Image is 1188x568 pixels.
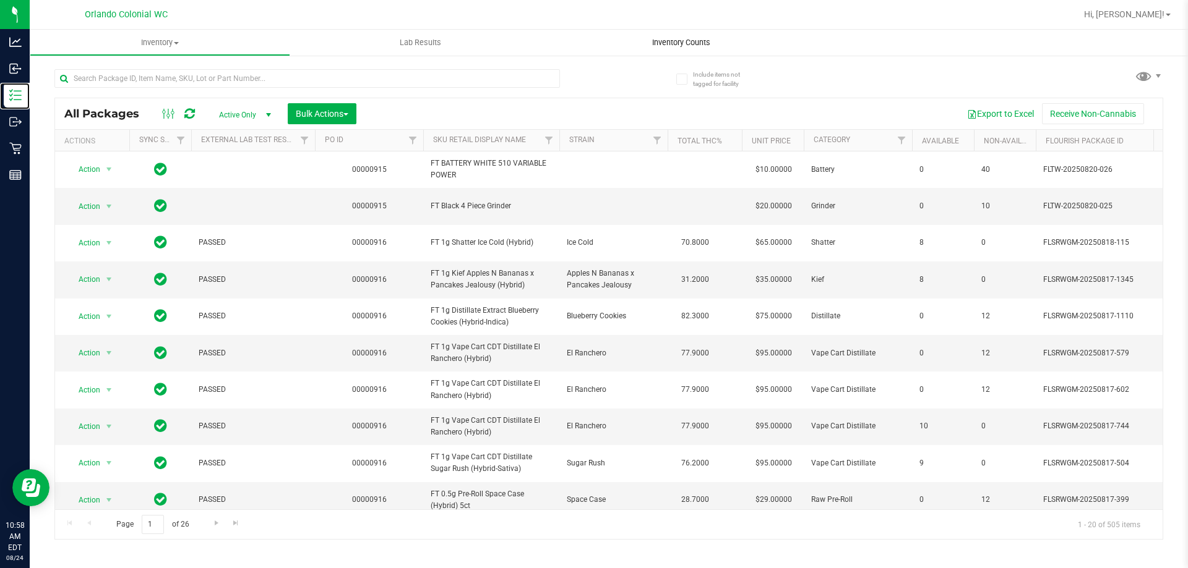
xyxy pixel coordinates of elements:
span: select [101,308,117,325]
span: $95.00000 [749,344,798,362]
span: Action [67,234,101,252]
span: PASSED [199,310,308,322]
a: Lab Results [290,30,551,56]
span: Sugar Rush [567,457,660,469]
a: 00000916 [352,422,387,430]
span: $95.00000 [749,454,798,472]
span: 82.3000 [675,307,715,325]
span: $75.00000 [749,307,798,325]
span: 1 - 20 of 505 items [1068,515,1150,533]
span: FT 0.5g Pre-Roll Space Case (Hybrid) 5ct [431,488,552,512]
a: Strain [569,135,595,144]
span: Action [67,491,101,509]
span: FT 1g Vape Cart CDT Distillate El Ranchero (Hybrid) [431,341,552,365]
p: 10:58 AM EDT [6,520,24,553]
a: Go to the next page [207,515,225,532]
span: In Sync [154,454,167,472]
span: 10 [919,420,966,432]
span: 12 [981,347,1028,359]
span: Ice Cold [567,237,660,248]
span: Hi, [PERSON_NAME]! [1084,9,1164,19]
span: 0 [919,164,966,176]
span: Vape Cart Distillate [811,347,905,359]
span: 8 [919,237,966,248]
a: Filter [892,130,912,151]
span: Space Case [567,494,660,506]
span: 12 [981,310,1028,322]
span: In Sync [154,161,167,178]
a: Filter [539,130,559,151]
span: select [101,454,117,472]
a: Go to the last page [227,515,245,532]
a: 00000916 [352,238,387,247]
span: $65.00000 [749,234,798,252]
span: Shatter [811,237,905,248]
button: Bulk Actions [288,103,356,124]
span: Lab Results [383,37,458,48]
span: Include items not tagged for facility [693,70,755,88]
span: In Sync [154,491,167,508]
span: Grinder [811,200,905,212]
iframe: Resource center [12,469,49,506]
span: 12 [981,384,1028,396]
span: 40 [981,164,1028,176]
span: In Sync [154,344,167,362]
span: El Ranchero [567,384,660,396]
span: Orlando Colonial WC [85,9,168,20]
span: Vape Cart Distillate [811,420,905,432]
input: 1 [142,515,164,534]
span: PASSED [199,384,308,396]
span: FLSRWGM-20250817-579 [1043,347,1164,359]
span: 77.9000 [675,381,715,399]
span: Action [67,344,101,362]
span: 70.8000 [675,234,715,252]
a: Unit Price [752,137,791,145]
span: All Packages [64,107,152,121]
span: select [101,198,117,215]
span: select [101,381,117,399]
a: Filter [171,130,191,151]
a: 00000916 [352,349,387,357]
span: Action [67,161,101,178]
span: FT 1g Kief Apples N Bananas x Pancakes Jealousy (Hybrid) [431,268,552,291]
span: In Sync [154,307,167,324]
a: 00000916 [352,385,387,394]
span: FLSRWGM-20250817-399 [1043,494,1164,506]
span: FLSRWGM-20250817-504 [1043,457,1164,469]
span: 9 [919,457,966,469]
span: select [101,491,117,509]
span: 0 [919,494,966,506]
a: Filter [403,130,423,151]
span: FT 1g Vape Cart CDT Distillate El Ranchero (Hybrid) [431,415,552,438]
span: 0 [981,457,1028,469]
span: FLSRWGM-20250817-602 [1043,384,1164,396]
a: External Lab Test Result [201,135,298,144]
span: $29.00000 [749,491,798,509]
span: 77.9000 [675,344,715,362]
span: 77.9000 [675,417,715,435]
a: 00000916 [352,459,387,467]
span: Inventory [30,37,290,48]
span: $10.00000 [749,161,798,179]
a: Filter [295,130,315,151]
span: Action [67,381,101,399]
span: PASSED [199,457,308,469]
span: 0 [919,384,966,396]
span: In Sync [154,271,167,288]
span: Apples N Bananas x Pancakes Jealousy [567,268,660,291]
a: Flourish Package ID [1046,137,1124,145]
span: 76.2000 [675,454,715,472]
inline-svg: Inventory [9,89,22,101]
span: Action [67,271,101,288]
span: FLSRWGM-20250817-744 [1043,420,1164,432]
span: FLTW-20250820-025 [1043,200,1164,212]
inline-svg: Outbound [9,116,22,128]
span: 0 [981,274,1028,286]
span: 31.2000 [675,271,715,289]
button: Export to Excel [959,103,1042,124]
span: select [101,161,117,178]
span: 12 [981,494,1028,506]
span: select [101,271,117,288]
span: Kief [811,274,905,286]
a: Total THC% [678,137,722,145]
